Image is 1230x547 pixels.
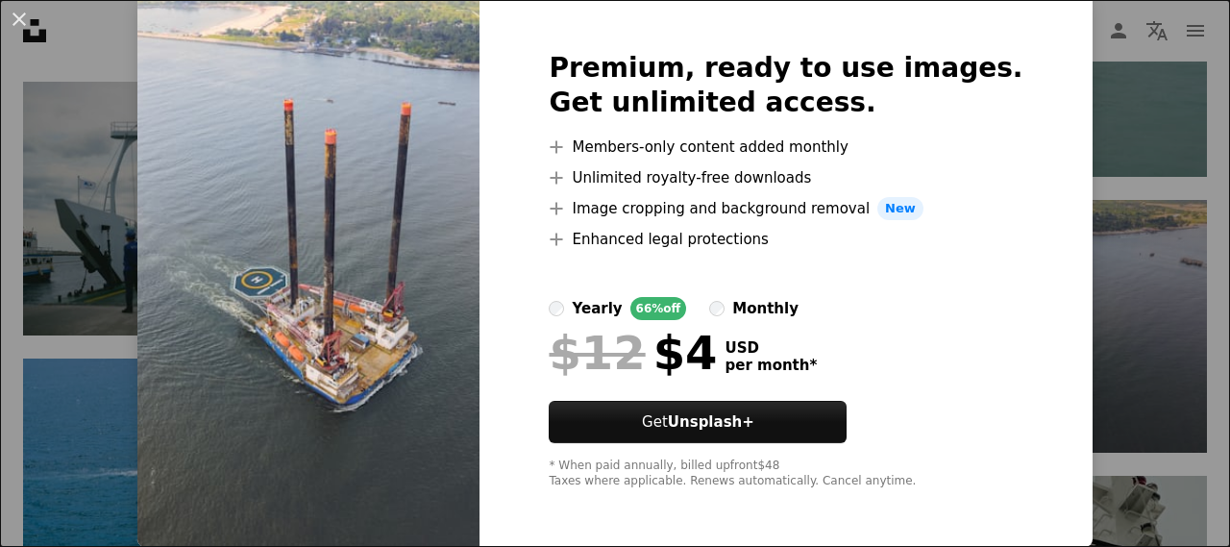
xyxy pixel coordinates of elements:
span: New [877,197,923,220]
div: monthly [732,297,799,320]
div: * When paid annually, billed upfront $48 Taxes where applicable. Renews automatically. Cancel any... [549,459,1022,489]
span: $12 [549,328,645,378]
div: yearly [572,297,622,320]
li: Unlimited royalty-free downloads [549,166,1022,189]
input: yearly66%off [549,301,564,316]
button: GetUnsplash+ [549,401,847,443]
div: 66% off [630,297,687,320]
li: Image cropping and background removal [549,197,1022,220]
li: Members-only content added monthly [549,136,1022,159]
input: monthly [709,301,725,316]
div: $4 [549,328,717,378]
h2: Premium, ready to use images. Get unlimited access. [549,51,1022,120]
span: USD [725,339,817,357]
strong: Unsplash+ [668,413,754,431]
span: per month * [725,357,817,374]
li: Enhanced legal protections [549,228,1022,251]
